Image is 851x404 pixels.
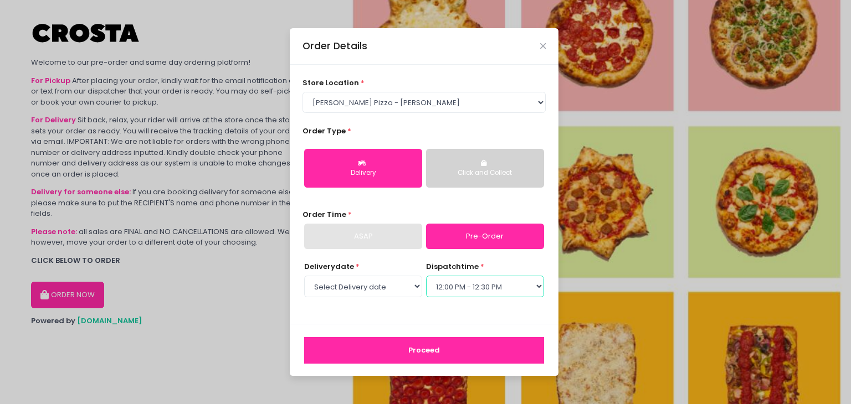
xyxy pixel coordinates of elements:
div: Delivery [312,168,414,178]
span: Order Type [303,126,346,136]
span: Delivery date [304,261,354,272]
div: Click and Collect [434,168,536,178]
button: Close [540,43,546,49]
button: Proceed [304,337,544,364]
span: Order Time [303,209,346,220]
div: Order Details [303,39,367,53]
button: Delivery [304,149,422,188]
span: store location [303,77,359,88]
a: Pre-Order [426,224,544,249]
button: Click and Collect [426,149,544,188]
span: dispatch time [426,261,479,272]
